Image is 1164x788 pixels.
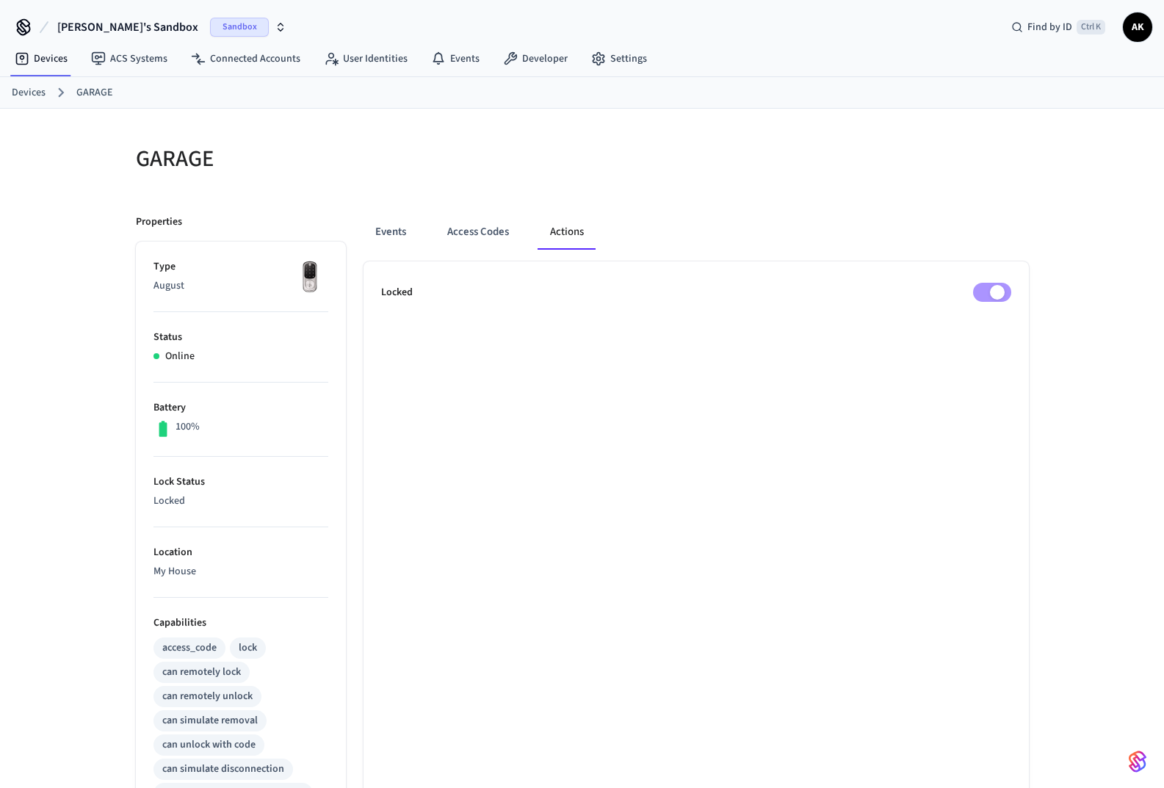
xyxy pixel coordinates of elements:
[76,85,112,101] a: GARAGE
[136,144,574,174] h5: GARAGE
[1123,12,1152,42] button: AK
[292,259,328,296] img: Yale Assure Touchscreen Wifi Smart Lock, Satin Nickel, Front
[12,85,46,101] a: Devices
[239,640,257,656] div: lock
[364,214,418,250] button: Events
[162,713,258,729] div: can simulate removal
[435,214,521,250] button: Access Codes
[153,400,328,416] p: Battery
[491,46,579,72] a: Developer
[57,18,198,36] span: [PERSON_NAME]'s Sandbox
[381,285,413,300] p: Locked
[1129,750,1146,773] img: SeamLogoGradient.69752ec5.svg
[153,615,328,631] p: Capabilities
[364,214,1029,250] div: ant example
[136,214,182,230] p: Properties
[1124,14,1151,40] span: AK
[153,545,328,560] p: Location
[1027,20,1072,35] span: Find by ID
[79,46,179,72] a: ACS Systems
[1077,20,1105,35] span: Ctrl K
[153,564,328,579] p: My House
[153,259,328,275] p: Type
[538,214,596,250] button: Actions
[999,14,1117,40] div: Find by IDCtrl K
[3,46,79,72] a: Devices
[153,278,328,294] p: August
[179,46,312,72] a: Connected Accounts
[162,737,256,753] div: can unlock with code
[579,46,659,72] a: Settings
[162,665,241,680] div: can remotely lock
[176,419,200,435] p: 100%
[162,762,284,777] div: can simulate disconnection
[210,18,269,37] span: Sandbox
[162,640,217,656] div: access_code
[153,474,328,490] p: Lock Status
[419,46,491,72] a: Events
[153,330,328,345] p: Status
[165,349,195,364] p: Online
[162,689,253,704] div: can remotely unlock
[153,494,328,509] p: Locked
[312,46,419,72] a: User Identities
